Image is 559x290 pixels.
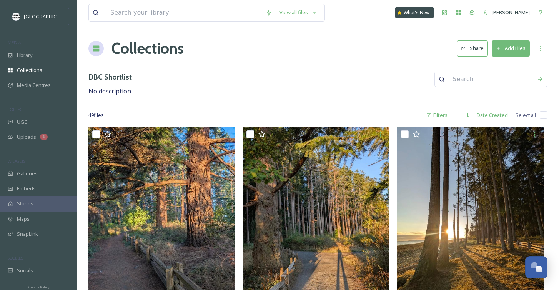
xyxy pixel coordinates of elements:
[111,37,184,60] a: Collections
[479,5,534,20] a: [PERSON_NAME]
[457,40,488,56] button: Share
[17,215,30,223] span: Maps
[17,67,42,74] span: Collections
[88,112,104,119] span: 49 file s
[8,107,24,112] span: COLLECT
[492,40,530,56] button: Add Files
[12,13,20,20] img: parks%20beach.jpg
[395,7,434,18] a: What's New
[17,230,38,238] span: SnapLink
[17,185,36,192] span: Embeds
[276,5,321,20] a: View all files
[88,72,132,83] h3: DBC Shortlist
[423,108,451,123] div: Filters
[17,133,36,141] span: Uploads
[473,108,512,123] div: Date Created
[492,9,530,16] span: [PERSON_NAME]
[27,285,50,290] span: Privacy Policy
[106,4,262,21] input: Search your library
[449,71,533,88] input: Search
[88,87,131,95] span: No description
[17,170,38,177] span: Galleries
[24,13,93,20] span: [GEOGRAPHIC_DATA] Tourism
[17,82,51,89] span: Media Centres
[8,158,25,164] span: WIDGETS
[17,52,32,59] span: Library
[40,134,48,140] div: 1
[525,256,547,278] button: Open Chat
[8,40,21,45] span: MEDIA
[17,200,33,207] span: Stories
[17,118,27,126] span: UGC
[8,255,23,261] span: SOCIALS
[516,112,536,119] span: Select all
[17,267,33,274] span: Socials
